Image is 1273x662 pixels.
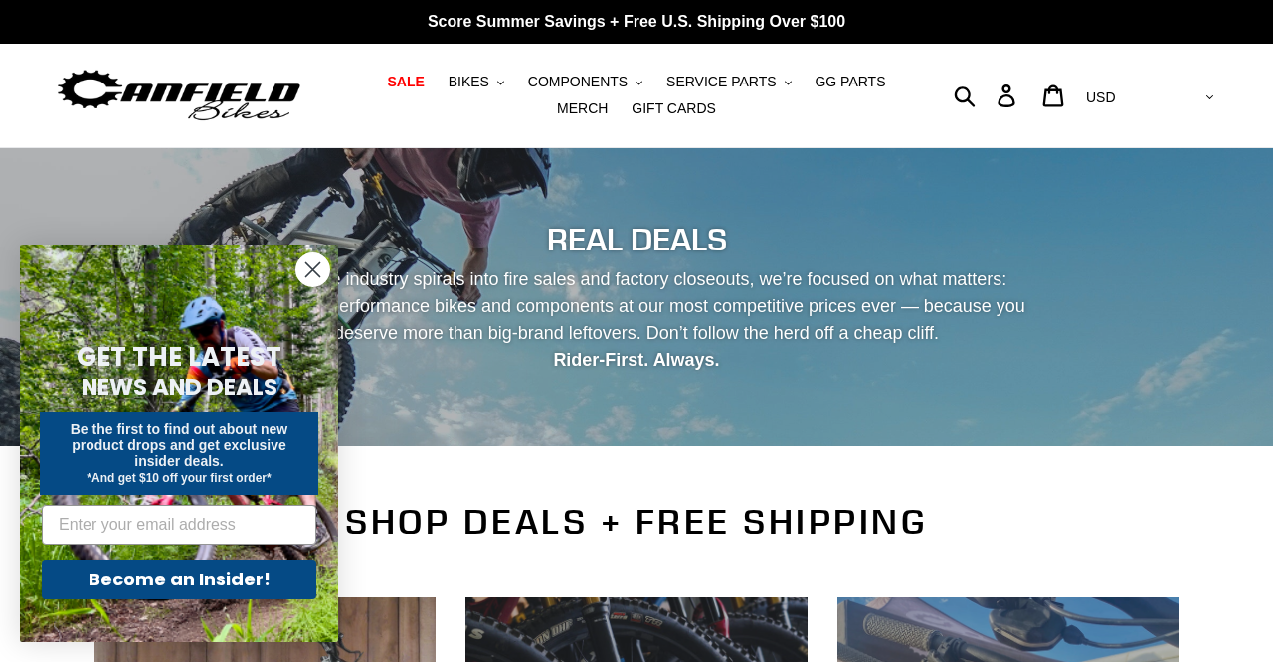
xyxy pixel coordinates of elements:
[449,74,489,90] span: BIKES
[815,74,885,90] span: GG PARTS
[230,266,1043,374] p: While the industry spirals into fire sales and factory closeouts, we’re focused on what matters: ...
[805,69,895,95] a: GG PARTS
[42,505,316,545] input: Enter your email address
[632,100,716,117] span: GIFT CARDS
[377,69,434,95] a: SALE
[666,74,776,90] span: SERVICE PARTS
[295,252,330,287] button: Close dialog
[94,501,1179,543] h2: SHOP DEALS + FREE SHIPPING
[55,65,303,127] img: Canfield Bikes
[94,221,1179,258] h2: REAL DEALS
[439,69,514,95] button: BIKES
[622,95,726,122] a: GIFT CARDS
[82,371,277,403] span: NEWS AND DEALS
[557,100,608,117] span: MERCH
[77,339,281,375] span: GET THE LATEST
[42,560,316,599] button: Become an Insider!
[87,471,271,485] span: *And get $10 off your first order*
[387,74,424,90] span: SALE
[71,421,288,469] span: Be the first to find out about new product drops and get exclusive insider deals.
[528,74,628,90] span: COMPONENTS
[547,95,618,122] a: MERCH
[518,69,652,95] button: COMPONENTS
[656,69,801,95] button: SERVICE PARTS
[553,350,719,370] strong: Rider-First. Always.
